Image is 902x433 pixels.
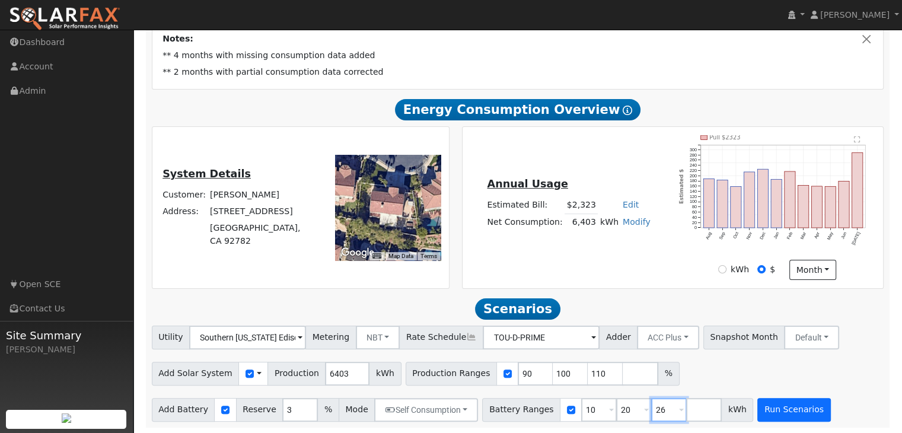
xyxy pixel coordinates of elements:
[208,203,319,220] td: [STREET_ADDRESS]
[773,231,780,240] text: Jan
[637,326,699,349] button: ACC Plus
[785,171,796,228] rect: onclick=""
[236,398,283,422] span: Reserve
[339,398,375,422] span: Mode
[690,157,697,163] text: 260
[799,231,808,240] text: Mar
[718,231,726,241] text: Sep
[161,203,208,220] td: Address:
[690,168,697,173] text: 220
[860,33,873,45] button: Close
[745,231,754,240] text: Nov
[690,173,697,178] text: 200
[317,398,339,422] span: %
[757,398,830,422] button: Run Scenarios
[692,215,697,220] text: 40
[161,47,875,64] td: ** 4 months with missing consumption data added
[6,343,127,356] div: [PERSON_NAME]
[189,326,306,349] input: Select a Utility
[679,169,685,204] text: Estimated $
[690,199,697,204] text: 100
[623,200,639,209] a: Edit
[152,398,215,422] span: Add Battery
[690,189,697,194] text: 140
[690,183,697,189] text: 160
[855,136,861,143] text: 
[623,217,651,227] a: Modify
[694,225,697,230] text: 0
[388,252,413,260] button: Map Data
[703,179,714,228] rect: onclick=""
[161,64,875,81] td: ** 2 months with partial consumption data corrected
[731,186,741,228] rect: onclick=""
[710,134,741,141] text: Pull $2323
[483,326,600,349] input: Select a Rate Schedule
[369,362,401,386] span: kWh
[487,178,568,190] u: Annual Usage
[717,180,728,228] rect: onclick=""
[839,181,850,228] rect: onclick=""
[692,220,697,225] text: 20
[786,231,794,240] text: Feb
[62,413,71,423] img: retrieve
[6,327,127,343] span: Site Summary
[338,245,377,260] a: Open this area in Google Maps (opens a new window)
[406,362,497,386] span: Production Ranges
[482,398,560,422] span: Battery Ranges
[599,326,638,349] span: Adder
[565,197,598,214] td: $2,323
[9,7,120,31] img: SolarFax
[820,10,890,20] span: [PERSON_NAME]
[598,214,620,231] td: kWh
[721,398,753,422] span: kWh
[161,187,208,203] td: Customer:
[789,260,836,280] button: month
[658,362,679,386] span: %
[690,152,697,157] text: 280
[372,252,381,260] button: Keyboard shortcuts
[485,214,565,231] td: Net Consumption:
[485,197,565,214] td: Estimated Bill:
[267,362,326,386] span: Production
[692,209,697,215] text: 60
[208,187,319,203] td: [PERSON_NAME]
[152,362,240,386] span: Add Solar System
[840,231,848,240] text: Jun
[851,231,862,246] text: [DATE]
[827,231,835,241] text: May
[399,326,483,349] span: Rate Schedule
[825,186,836,228] rect: onclick=""
[475,298,560,320] span: Scenarios
[162,168,251,180] u: System Details
[814,231,821,240] text: Apr
[744,172,755,228] rect: onclick=""
[356,326,400,349] button: NBT
[208,220,319,249] td: [GEOGRAPHIC_DATA], CA 92782
[623,106,632,115] i: Show Help
[731,263,749,276] label: kWh
[772,179,782,228] rect: onclick=""
[758,169,769,228] rect: onclick=""
[338,245,377,260] img: Google
[374,398,478,422] button: Self Consumption
[162,34,193,43] strong: Notes:
[690,178,697,183] text: 180
[784,326,839,349] button: Default
[305,326,356,349] span: Metering
[853,152,863,228] rect: onclick=""
[770,263,775,276] label: $
[705,231,713,241] text: Aug
[420,253,437,259] a: Terms
[690,147,697,152] text: 300
[732,231,740,240] text: Oct
[690,194,697,199] text: 120
[759,231,767,240] text: Dec
[395,99,640,120] span: Energy Consumption Overview
[812,186,823,228] rect: onclick=""
[757,265,766,273] input: $
[565,214,598,231] td: 6,403
[692,204,697,209] text: 80
[703,326,785,349] span: Snapshot Month
[718,265,726,273] input: kWh
[690,163,697,168] text: 240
